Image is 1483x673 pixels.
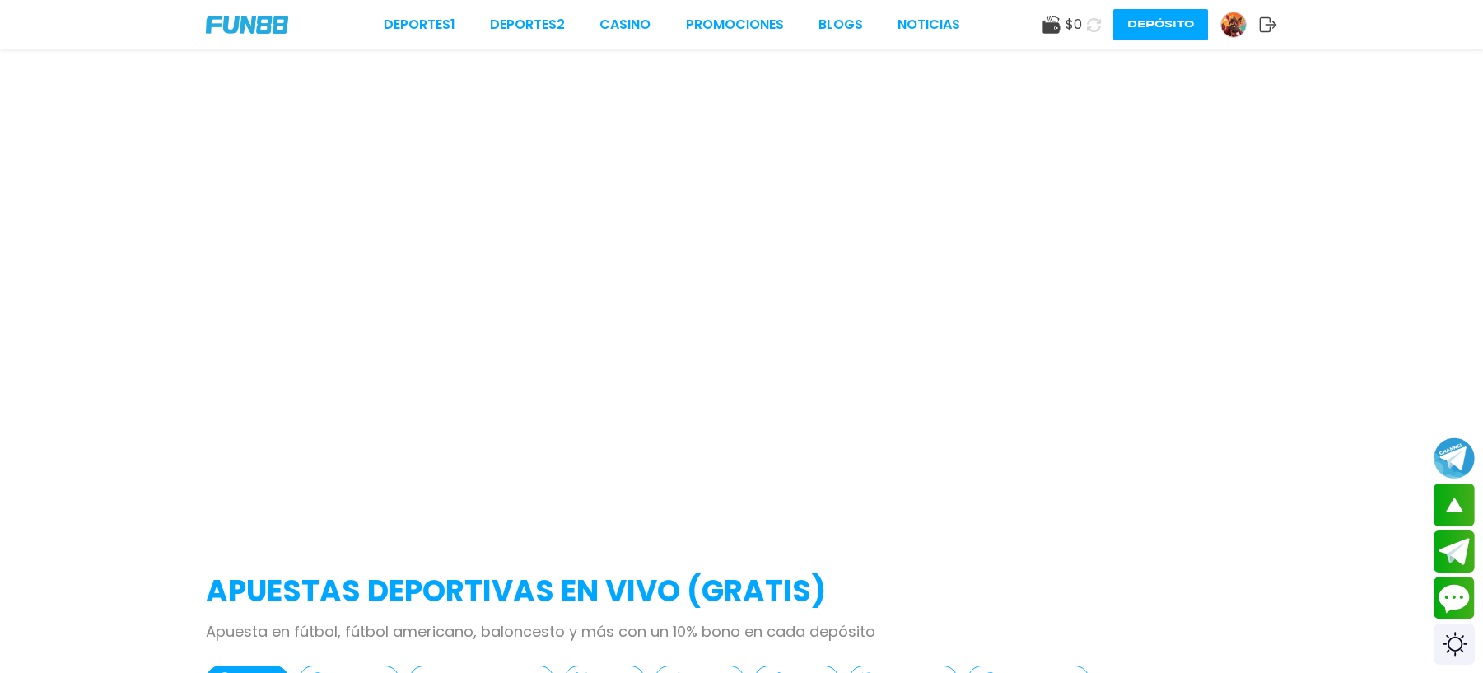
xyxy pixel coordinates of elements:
[599,15,651,35] a: CASINO
[1221,12,1246,37] img: Avatar
[1113,9,1208,40] button: Depósito
[1434,484,1475,526] button: scroll up
[1066,15,1082,35] span: $ 0
[686,15,784,35] a: Promociones
[1434,530,1475,573] button: Join telegram
[206,16,288,34] img: Company Logo
[1220,12,1259,38] a: Avatar
[384,15,455,35] a: Deportes1
[898,15,960,35] a: NOTICIAS
[1434,437,1475,479] button: Join telegram channel
[206,569,1277,614] h2: APUESTAS DEPORTIVAS EN VIVO (gratis)
[1434,624,1475,665] div: Switch theme
[206,620,1277,643] p: Apuesta en fútbol, fútbol americano, baloncesto y más con un 10% bono en cada depósito
[490,15,565,35] a: Deportes2
[818,15,863,35] a: BLOGS
[1434,577,1475,619] button: Contact customer service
